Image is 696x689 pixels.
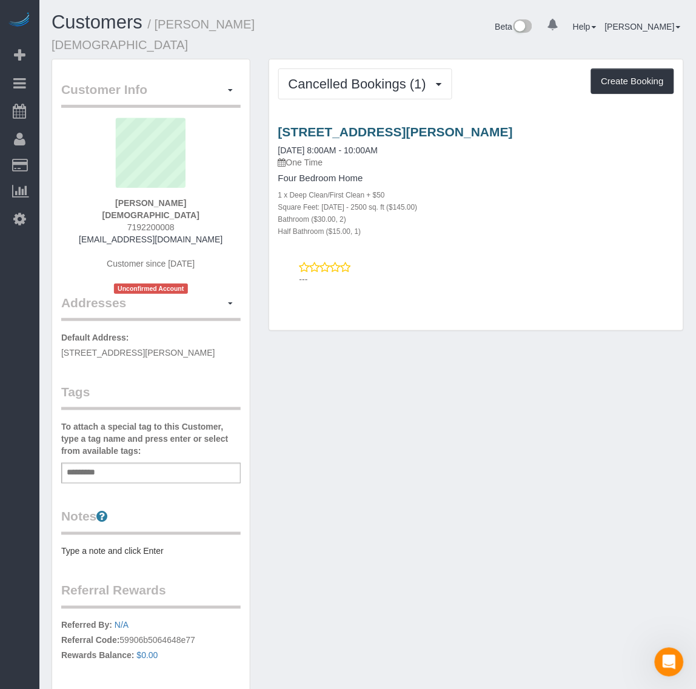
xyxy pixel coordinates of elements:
[278,215,346,224] small: Bathroom ($30.00, 2)
[61,619,112,631] label: Referred By:
[61,81,241,108] legend: Customer Info
[7,12,32,29] img: Automaid Logo
[61,348,215,358] span: [STREET_ADDRESS][PERSON_NAME]
[495,22,533,32] a: Beta
[115,621,129,630] a: N/A
[278,125,513,139] a: [STREET_ADDRESS][PERSON_NAME]
[591,68,674,94] button: Create Booking
[278,68,453,99] button: Cancelled Bookings (1)
[61,383,241,410] legend: Tags
[114,284,188,294] span: Unconfirmed Account
[289,76,432,92] span: Cancelled Bookings (1)
[61,634,119,647] label: Referral Code:
[61,331,129,344] label: Default Address:
[61,650,135,662] label: Rewards Balance:
[127,222,175,232] span: 7192200008
[61,421,241,457] label: To attach a special tag to this Customer, type a tag name and press enter or select from availabl...
[61,545,241,558] pre: Type a note and click Enter
[137,651,158,661] a: $0.00
[605,22,681,32] a: [PERSON_NAME]
[61,508,241,535] legend: Notes
[655,648,684,677] iframe: Intercom live chat
[79,235,223,244] a: [EMAIL_ADDRESS][DOMAIN_NAME]
[278,203,418,211] small: Square Feet: [DATE] - 2500 sq. ft ($145.00)
[573,22,597,32] a: Help
[278,173,674,184] h4: Four Bedroom Home
[52,18,255,52] small: / [PERSON_NAME][DEMOGRAPHIC_DATA]
[102,198,199,220] strong: [PERSON_NAME][DEMOGRAPHIC_DATA]
[278,227,361,236] small: Half Bathroom ($15.00, 1)
[52,12,142,33] a: Customers
[61,619,241,665] p: 59906b5064648e77
[512,19,532,35] img: New interface
[278,156,674,168] p: One Time
[299,273,674,285] p: ---
[278,191,385,199] small: 1 x Deep Clean/First Clean + $50
[278,145,378,155] a: [DATE] 8:00AM - 10:00AM
[61,582,241,609] legend: Referral Rewards
[107,259,195,268] span: Customer since [DATE]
